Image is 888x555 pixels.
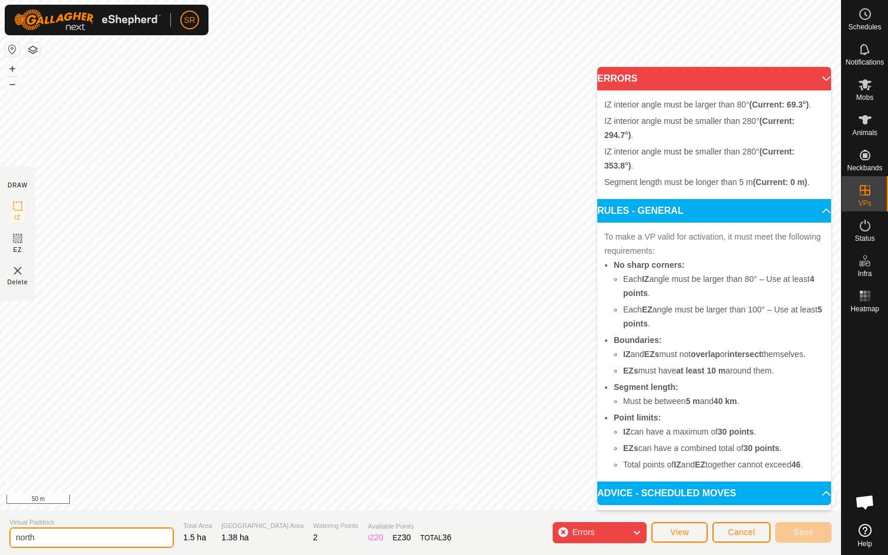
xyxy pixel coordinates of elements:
button: + [5,62,19,76]
span: Mobs [856,94,873,101]
span: IZ [15,213,21,222]
span: VPs [858,200,871,207]
b: 30 points [744,443,779,453]
span: Help [857,540,872,547]
span: IZ interior angle must be larger than 80° . [604,100,811,109]
span: 1.38 ha [221,533,249,542]
span: Watering Points [313,521,358,531]
span: Save [793,527,813,537]
span: Infra [857,270,872,277]
p-accordion-header: ADVICE - SCHEDULED MOVES [597,482,831,505]
span: Heatmap [850,305,879,312]
li: Total points of and together cannot exceed . [623,458,824,472]
button: Reset Map [5,42,19,56]
p-accordion-header: ERRORS [597,67,831,90]
li: can have a maximum of . [623,425,824,439]
b: IZ [623,349,630,359]
span: Animals [852,129,877,136]
span: 36 [442,533,452,542]
span: Cancel [728,527,755,537]
span: 2 [313,533,318,542]
span: EZ [14,245,22,254]
button: Map Layers [26,43,40,57]
span: 1.5 ha [183,533,206,542]
span: ADVICE - SCHEDULED MOVES [597,489,736,498]
b: 4 points [623,274,815,298]
span: ERRORS [597,74,637,83]
div: IZ [368,532,383,544]
b: IZ [623,427,630,436]
b: IZ [642,274,649,284]
span: Virtual Paddock [9,517,174,527]
b: intersect [727,349,761,359]
span: [GEOGRAPHIC_DATA] Area [221,521,304,531]
div: DRAW [8,181,28,190]
b: 40 km [714,396,737,406]
p-accordion-content: RULES - GENERAL [597,223,831,481]
li: Each angle must be larger than 80° – Use at least . [623,272,824,300]
b: Point limits: [614,413,661,422]
b: 5 m [686,396,700,406]
span: Segment length must be longer than 5 m . [604,177,809,187]
li: Must be between and . [623,394,824,408]
img: VP [11,264,25,278]
div: EZ [393,532,411,544]
span: Available Points [368,522,451,532]
b: Segment length: [614,382,678,392]
span: Total Area [183,521,212,531]
span: SR [184,14,195,26]
b: Boundaries: [614,335,662,345]
a: Contact Us [432,495,467,506]
p-accordion-content: ERRORS [597,90,831,199]
span: View [670,527,689,537]
b: overlap [691,349,720,359]
span: 20 [374,533,384,542]
img: Gallagher Logo [14,9,161,31]
span: Status [855,235,874,242]
b: No sharp corners: [614,260,685,270]
button: Save [775,522,832,543]
b: EZ [642,305,652,314]
button: Cancel [712,522,771,543]
b: EZs [623,366,638,375]
a: Open chat [847,485,883,520]
b: IZ [674,460,681,469]
b: (Current: 0 m) [753,177,808,187]
span: Errors [572,527,594,537]
p-accordion-header: RULES - GENERAL [597,199,831,223]
b: EZs [644,349,660,359]
b: at least 10 m [676,366,725,375]
span: RULES - GENERAL [597,206,684,216]
li: can have a combined total of . [623,441,824,455]
span: IZ interior angle must be smaller than 280° . [604,116,795,140]
li: and must not or themselves. [623,347,824,361]
b: 30 points [718,427,754,436]
span: To make a VP valid for activation, it must meet the following requirements: [604,232,821,255]
button: View [651,522,708,543]
a: Help [842,519,888,552]
li: must have around them. [623,364,824,378]
span: Schedules [848,23,881,31]
b: EZs [623,443,638,453]
a: Privacy Policy [374,495,418,506]
b: 5 points [623,305,822,328]
div: TOTAL [421,532,452,544]
b: EZ [695,460,705,469]
span: Notifications [846,59,884,66]
li: Each angle must be larger than 100° – Use at least . [623,302,824,331]
b: (Current: 69.3°) [749,100,809,109]
span: Neckbands [847,164,882,171]
button: – [5,77,19,91]
b: 46 [791,460,800,469]
span: IZ interior angle must be smaller than 280° . [604,147,795,170]
span: Delete [8,278,28,287]
span: 30 [402,533,411,542]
